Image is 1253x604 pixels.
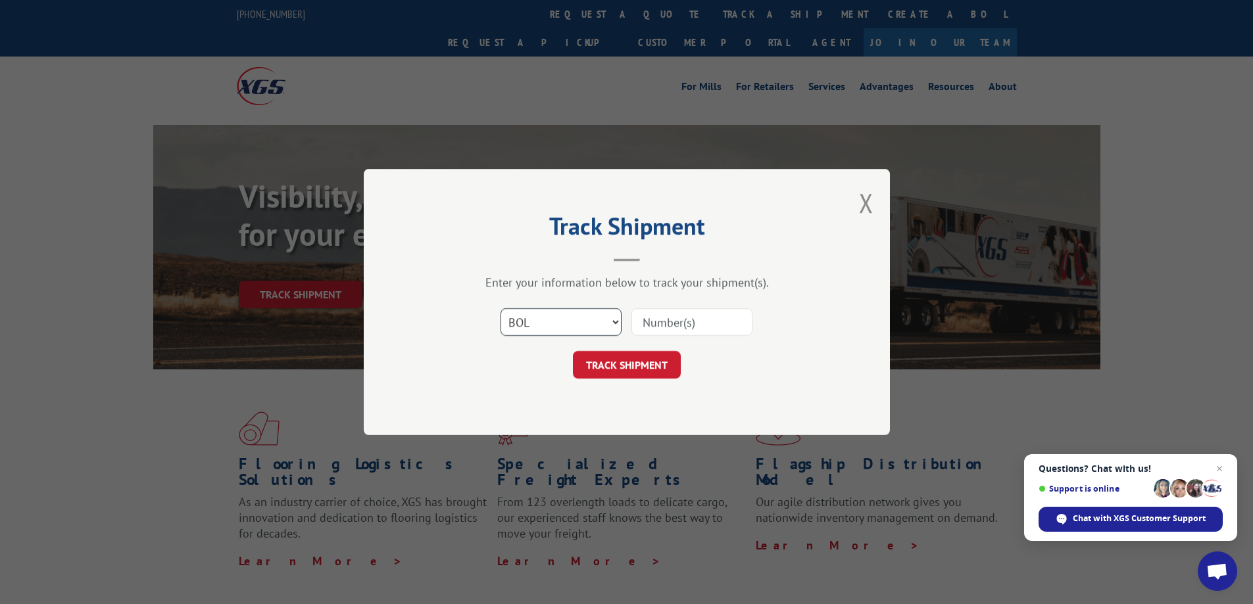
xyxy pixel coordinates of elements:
span: Chat with XGS Customer Support [1073,513,1206,524]
h2: Track Shipment [430,217,824,242]
div: Enter your information below to track your shipment(s). [430,275,824,290]
div: Open chat [1198,551,1237,591]
span: Support is online [1039,484,1149,494]
button: TRACK SHIPMENT [573,351,681,379]
button: Close modal [859,185,873,220]
input: Number(s) [631,308,752,336]
span: Close chat [1212,461,1227,476]
div: Chat with XGS Customer Support [1039,507,1223,532]
span: Questions? Chat with us! [1039,463,1223,474]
